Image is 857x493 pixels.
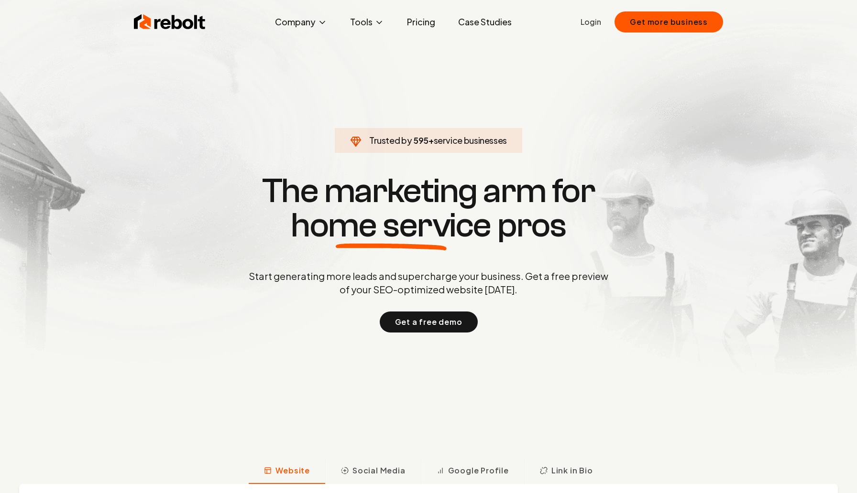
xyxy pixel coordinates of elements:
span: Link in Bio [551,465,593,476]
button: Social Media [325,459,421,484]
a: Case Studies [450,12,519,32]
span: home service [291,208,491,243]
span: 595 [413,134,428,147]
p: Start generating more leads and supercharge your business. Get a free preview of your SEO-optimiz... [247,269,610,296]
button: Website [249,459,325,484]
a: Pricing [399,12,443,32]
button: Company [267,12,335,32]
span: Social Media [352,465,406,476]
button: Tools [342,12,392,32]
button: Get a free demo [380,311,478,332]
span: + [428,135,434,146]
button: Google Profile [421,459,524,484]
button: Link in Bio [524,459,608,484]
a: Login [581,16,601,28]
h1: The marketing arm for pros [199,174,658,243]
span: service businesses [434,135,507,146]
img: Rebolt Logo [134,12,206,32]
span: Trusted by [369,135,412,146]
button: Get more business [615,11,723,32]
span: Website [275,465,310,476]
span: Google Profile [448,465,509,476]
